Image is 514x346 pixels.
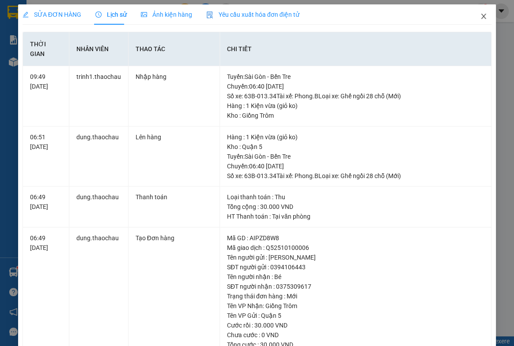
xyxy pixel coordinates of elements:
div: Kho : Quận 5 [227,142,484,152]
div: Lên hàng [136,132,212,142]
div: Mã giao dịch : Q52510100006 [227,243,484,253]
td: trinh1.thaochau [69,66,128,126]
span: Ảnh kiện hàng [141,11,192,18]
div: 09:49 [DATE] [30,72,62,91]
img: icon [206,11,213,19]
div: Kho : Giồng Trôm [227,111,484,120]
div: Hàng : 1 Kiện vừa (giỏ ko) [227,132,484,142]
div: Nhập hàng [136,72,212,82]
th: Thao tác [128,32,220,66]
div: Loại thanh toán : Thu [227,192,484,202]
span: clock-circle [95,11,102,18]
div: 06:49 [DATE] [30,192,62,212]
th: Thời gian [23,32,69,66]
span: picture [141,11,147,18]
div: Mã GD : AIPZD8W8 [227,233,484,243]
span: close [480,13,487,20]
div: Thanh toán [136,192,212,202]
div: Tổng cộng : 30.000 VND [227,202,484,212]
div: SĐT người nhận : 0375309617 [227,282,484,291]
div: Tên VP Nhận: Giồng Trôm [227,301,484,311]
div: Tên VP Gửi : Quận 5 [227,311,484,320]
td: dung.thaochau [69,126,128,187]
span: Lịch sử [95,11,127,18]
div: Tuyến : Sài Gòn - Bến Tre Chuyến: 06:40 [DATE] Số xe: 63B-013.34 Tài xế: Phong.B Loại xe: Ghế ngồ... [227,72,484,101]
div: Cước rồi : 30.000 VND [227,320,484,330]
div: Tạo Đơn hàng [136,233,212,243]
div: Trạng thái đơn hàng : Mới [227,291,484,301]
div: Tuyến : Sài Gòn - Bến Tre Chuyến: 06:40 [DATE] Số xe: 63B-013.34 Tài xế: Phong.B Loại xe: Ghế ngồ... [227,152,484,181]
span: Yêu cầu xuất hóa đơn điện tử [206,11,299,18]
div: Tên người gửi : [PERSON_NAME] [227,253,484,262]
button: Close [471,4,496,29]
th: Chi tiết [220,32,491,66]
span: edit [23,11,29,18]
div: Chưa cước : 0 VND [227,330,484,340]
div: HT Thanh toán : Tại văn phòng [227,212,484,221]
div: SĐT người gửi : 0394106443 [227,262,484,272]
td: dung.thaochau [69,186,128,227]
th: Nhân viên [69,32,128,66]
div: Hàng : 1 Kiện vừa (giỏ ko) [227,101,484,111]
span: SỬA ĐƠN HÀNG [23,11,81,18]
div: Tên người nhận : Bé [227,272,484,282]
div: 06:49 [DATE] [30,233,62,253]
div: 06:51 [DATE] [30,132,62,152]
